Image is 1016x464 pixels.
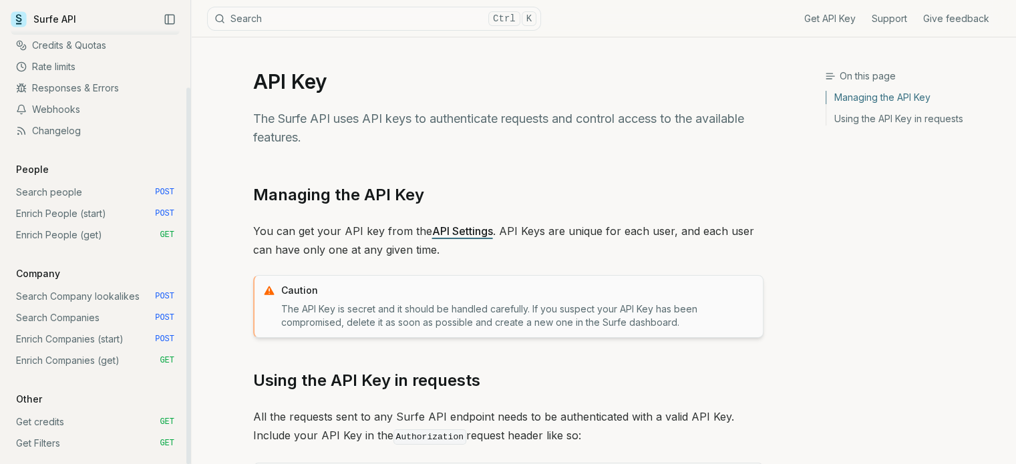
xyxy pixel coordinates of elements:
[160,355,174,366] span: GET
[253,69,764,93] h1: API Key
[488,11,520,26] kbd: Ctrl
[393,429,466,445] code: Authorization
[11,286,180,307] a: Search Company lookalikes POST
[281,302,755,329] p: The API Key is secret and it should be handled carefully. If you suspect your API Key has been co...
[11,433,180,454] a: Get Filters GET
[11,56,180,77] a: Rate limits
[155,208,174,219] span: POST
[160,230,174,240] span: GET
[207,7,541,31] button: SearchCtrlK
[11,411,180,433] a: Get credits GET
[253,109,764,147] p: The Surfe API uses API keys to authenticate requests and control access to the available features.
[11,393,47,406] p: Other
[11,350,180,371] a: Enrich Companies (get) GET
[160,9,180,29] button: Collapse Sidebar
[11,163,54,176] p: People
[432,224,493,238] a: API Settings
[155,291,174,302] span: POST
[826,108,1005,126] a: Using the API Key in requests
[253,407,764,447] p: All the requests sent to any Surfe API endpoint needs to be authenticated with a valid API Key. I...
[826,91,1005,108] a: Managing the API Key
[11,224,180,246] a: Enrich People (get) GET
[11,99,180,120] a: Webhooks
[522,11,536,26] kbd: K
[11,328,180,350] a: Enrich Companies (start) POST
[160,438,174,449] span: GET
[11,267,65,280] p: Company
[923,12,989,25] a: Give feedback
[281,284,755,297] p: Caution
[253,370,480,391] a: Using the API Key in requests
[155,312,174,323] span: POST
[11,9,76,29] a: Surfe API
[160,417,174,427] span: GET
[155,187,174,198] span: POST
[825,69,1005,83] h3: On this page
[11,77,180,99] a: Responses & Errors
[11,203,180,224] a: Enrich People (start) POST
[11,307,180,328] a: Search Companies POST
[155,334,174,344] span: POST
[11,120,180,142] a: Changelog
[11,182,180,203] a: Search people POST
[253,184,424,206] a: Managing the API Key
[872,12,907,25] a: Support
[253,222,764,259] p: You can get your API key from the . API Keys are unique for each user, and each user can have onl...
[804,12,856,25] a: Get API Key
[11,35,180,56] a: Credits & Quotas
